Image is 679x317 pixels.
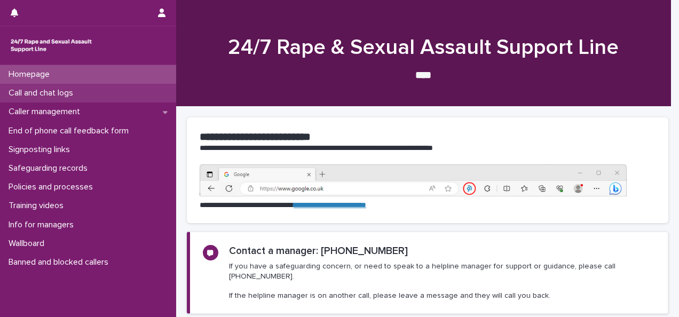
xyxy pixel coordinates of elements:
[4,220,82,230] p: Info for managers
[229,261,655,300] p: If you have a safeguarding concern, or need to speak to a helpline manager for support or guidanc...
[4,145,78,155] p: Signposting links
[4,182,101,192] p: Policies and processes
[4,239,53,249] p: Wallboard
[4,201,72,211] p: Training videos
[187,35,660,60] h1: 24/7 Rape & Sexual Assault Support Line
[4,107,89,117] p: Caller management
[4,69,58,80] p: Homepage
[229,245,408,257] h2: Contact a manager: [PHONE_NUMBER]
[4,88,82,98] p: Call and chat logs
[4,126,137,136] p: End of phone call feedback form
[4,257,117,267] p: Banned and blocked callers
[200,164,627,196] img: https%3A%2F%2Fcdn.document360.io%2F0deca9d6-0dac-4e56-9e8f-8d9979bfce0e%2FImages%2FDocumentation%...
[4,163,96,173] p: Safeguarding records
[9,35,94,56] img: rhQMoQhaT3yELyF149Cw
